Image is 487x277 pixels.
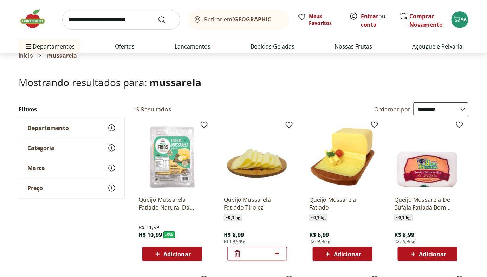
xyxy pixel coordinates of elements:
[24,38,33,55] button: Menu
[309,214,327,221] span: ~ 0,1 kg
[224,239,245,244] span: R$ 89,9/Kg
[19,158,124,178] button: Marca
[224,231,244,239] span: R$ 8,99
[27,144,54,152] span: Categoria
[361,12,400,28] a: Criar conta
[189,10,289,30] button: Retirar em[GEOGRAPHIC_DATA]/[GEOGRAPHIC_DATA]
[224,123,291,190] img: Queijo Mussarela Fatiado Tirolez
[62,10,180,30] input: search
[163,251,191,257] span: Adicionar
[19,102,125,116] h2: Filtros
[142,247,202,261] button: Adicionar
[309,13,341,27] span: Meus Favoritos
[233,15,351,23] b: [GEOGRAPHIC_DATA]/[GEOGRAPHIC_DATA]
[309,239,331,244] span: R$ 69,9/Kg
[398,247,457,261] button: Adicionar
[115,42,135,51] a: Ofertas
[309,196,376,211] a: Queijo Mussarela Fatiado
[413,42,463,51] a: Açougue e Peixaria
[374,105,411,113] label: Ordernar por
[19,178,124,198] button: Preço
[298,13,341,27] a: Meus Favoritos
[313,247,372,261] button: Adicionar
[149,76,201,89] span: mussarela
[27,124,69,131] span: Departamento
[461,16,467,23] span: 56
[309,231,329,239] span: R$ 6,99
[361,12,392,29] span: ou
[47,52,77,59] span: mussarela
[204,16,282,22] span: Retirar em
[27,165,45,172] span: Marca
[410,12,443,28] a: Comprar Novamente
[158,15,175,24] button: Submit Search
[19,52,33,59] a: Início
[24,38,75,55] span: Departamentos
[19,138,124,158] button: Categoria
[394,214,413,221] span: ~ 0,1 kg
[394,123,461,190] img: Queijo Mussarela De Búfala Fatiada Bom Destino
[139,224,159,231] span: R$ 11,99
[133,105,171,113] h2: 19 Resultados
[19,118,124,138] button: Departamento
[335,42,372,51] a: Nossas Frutas
[19,8,54,30] img: Hortifruti
[394,196,461,211] a: Queijo Mussarela De Búfala Fatiada Bom Destino
[139,196,206,211] a: Queijo Mussarela Fatiado Natural Da Terra 150g
[334,251,361,257] span: Adicionar
[139,231,162,239] span: R$ 10,99
[251,42,295,51] a: Bebidas Geladas
[361,12,379,20] a: Entrar
[175,42,210,51] a: Lançamentos
[27,185,43,192] span: Preço
[309,123,376,190] img: Queijo Mussarela Fatiado
[394,231,414,239] span: R$ 8,99
[452,11,468,28] button: Carrinho
[163,231,175,238] span: - 8 %
[394,239,416,244] span: R$ 89,9/Kg
[139,123,206,190] img: Queijo Mussarela Fatiado Natural Da Terra 150g
[419,251,447,257] span: Adicionar
[19,77,468,88] h1: Mostrando resultados para:
[224,196,291,211] a: Queijo Mussarela Fatiado Tirolez
[224,214,242,221] span: ~ 0,1 kg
